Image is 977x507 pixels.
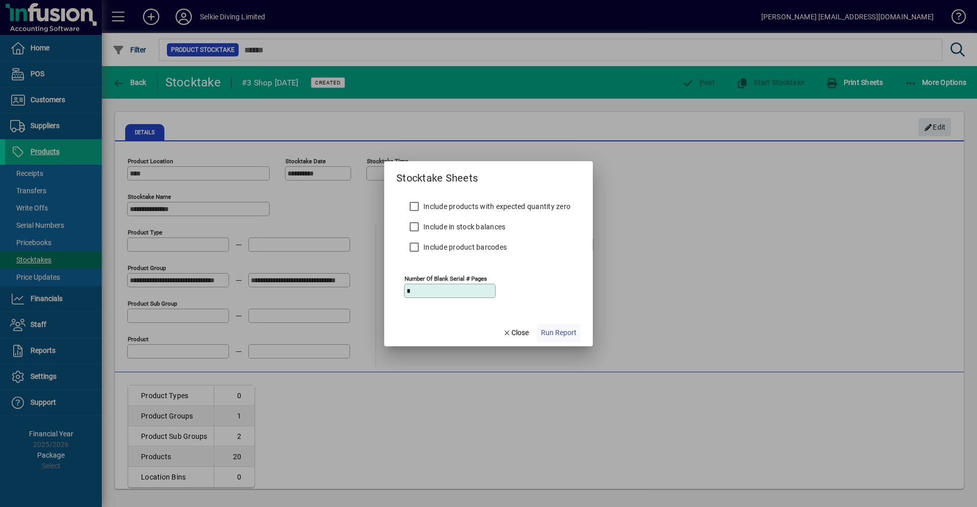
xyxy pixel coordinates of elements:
[384,161,490,186] h2: Stocktake Sheets
[421,201,570,212] label: Include products with expected quantity zero
[405,275,487,282] mat-label: Number of blank serial # pages
[499,324,533,342] button: Close
[421,222,505,232] label: Include in stock balances
[537,324,581,342] button: Run Report
[421,242,507,252] label: Include product barcodes
[503,327,529,338] span: Close
[541,327,577,338] span: Run Report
